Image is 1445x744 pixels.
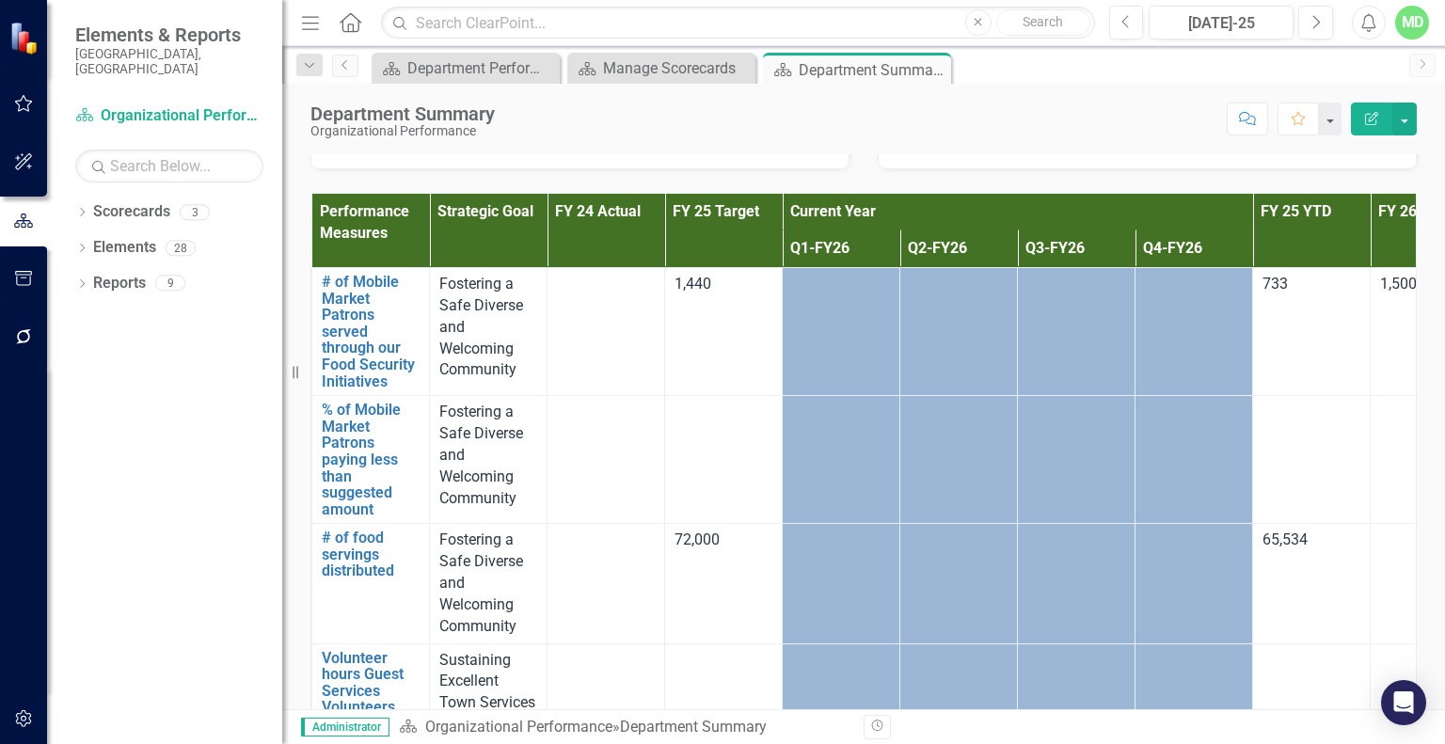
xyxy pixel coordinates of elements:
[93,201,170,223] a: Scorecards
[439,530,523,634] span: Fostering a Safe Diverse and Welcoming Community
[301,718,389,736] span: Administrator
[1023,14,1063,29] span: Search
[1018,643,1135,721] td: Double-Click to Edit
[75,105,263,127] a: Organizational Performance
[75,24,263,46] span: Elements & Reports
[1149,6,1294,40] button: [DATE]-25
[9,21,42,54] img: ClearPoint Strategy
[1018,396,1135,524] td: Double-Click to Edit
[900,524,1018,643] td: Double-Click to Edit
[310,103,495,124] div: Department Summary
[1381,680,1426,725] div: Open Intercom Messenger
[900,396,1018,524] td: Double-Click to Edit
[783,524,900,643] td: Double-Click to Edit
[312,524,430,643] td: Double-Click to Edit Right Click for Context Menu
[1262,530,1308,548] span: 65,534
[1380,275,1417,293] span: 1,500
[996,9,1090,36] button: Search
[675,275,711,293] span: 1,440
[783,396,900,524] td: Double-Click to Edit
[322,274,420,389] a: # of Mobile Market Patrons served through our Food Security Initiatives
[312,396,430,524] td: Double-Click to Edit Right Click for Context Menu
[322,402,420,517] a: % of Mobile Market Patrons paying less than suggested amount
[1135,524,1253,643] td: Double-Click to Edit
[783,267,900,395] td: Double-Click to Edit
[93,237,156,259] a: Elements
[376,56,555,80] a: Department Performance
[312,643,430,721] td: Double-Click to Edit Right Click for Context Menu
[310,124,495,138] div: Organizational Performance
[1018,267,1135,395] td: Double-Click to Edit
[783,643,900,721] td: Double-Click to Edit
[312,267,430,395] td: Double-Click to Edit Right Click for Context Menu
[381,7,1094,40] input: Search ClearPoint...
[430,267,548,395] td: Double-Click to Edit
[180,204,210,220] div: 3
[430,396,548,524] td: Double-Click to Edit
[75,46,263,77] small: [GEOGRAPHIC_DATA], [GEOGRAPHIC_DATA]
[1155,12,1287,35] div: [DATE]-25
[1135,396,1253,524] td: Double-Click to Edit
[439,275,523,378] span: Fostering a Safe Diverse and Welcoming Community
[603,56,751,80] div: Manage Scorecards
[439,403,523,506] span: Fostering a Safe Diverse and Welcoming Community
[430,524,548,643] td: Double-Click to Edit
[75,150,263,182] input: Search Below...
[322,530,420,579] a: # of food servings distributed
[399,717,850,738] div: »
[166,240,196,256] div: 28
[1262,275,1288,293] span: 733
[1395,6,1429,40] button: MD
[900,267,1018,395] td: Double-Click to Edit
[407,56,555,80] div: Department Performance
[425,718,612,736] a: Organizational Performance
[799,58,946,82] div: Department Summary
[439,651,535,712] span: Sustaining Excellent Town Services
[572,56,751,80] a: Manage Scorecards
[900,643,1018,721] td: Double-Click to Edit
[620,718,767,736] div: Department Summary
[1135,643,1253,721] td: Double-Click to Edit
[1018,524,1135,643] td: Double-Click to Edit
[93,273,146,294] a: Reports
[155,276,185,292] div: 9
[1135,267,1253,395] td: Double-Click to Edit
[675,530,720,548] span: 72,000
[322,650,420,716] a: Volunteer hours Guest Services Volunteers
[430,643,548,721] td: Double-Click to Edit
